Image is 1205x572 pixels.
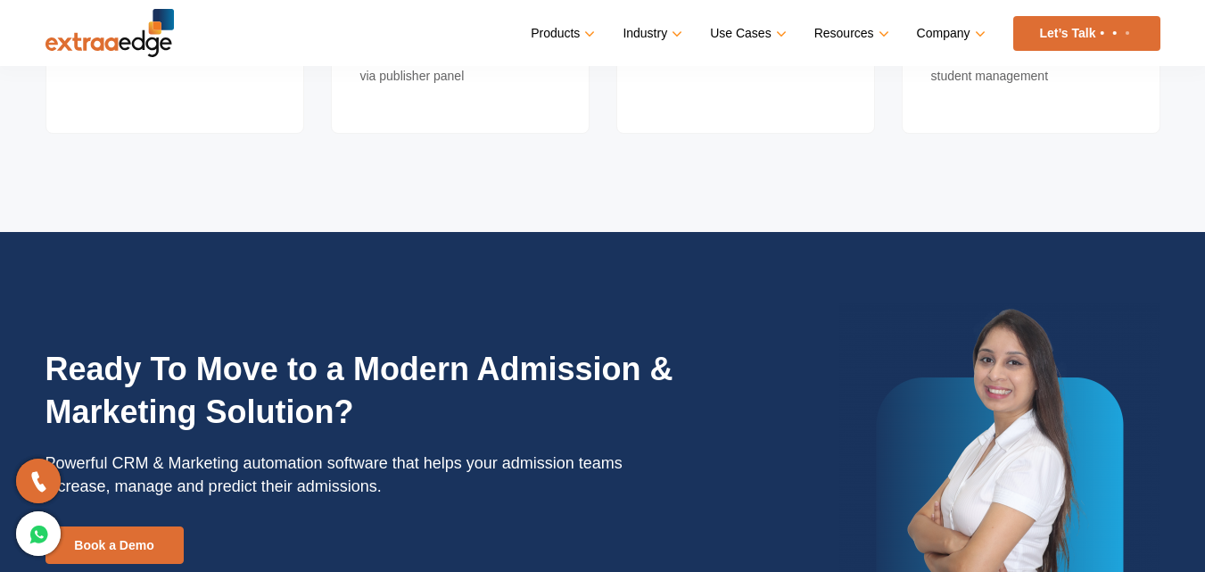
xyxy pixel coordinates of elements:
a: Book a Demo [45,526,184,564]
a: Resources [814,21,886,46]
p: Powerful CRM & Marketing automation software that helps your admission teams increase, manage and... [45,452,692,526]
a: Industry [623,21,679,46]
a: Use Cases [710,21,782,46]
a: Let’s Talk [1013,16,1160,51]
a: Products [531,21,591,46]
h2: Ready To Move to a Modern Admission & Marketing Solution? [45,348,692,452]
a: Company [917,21,982,46]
